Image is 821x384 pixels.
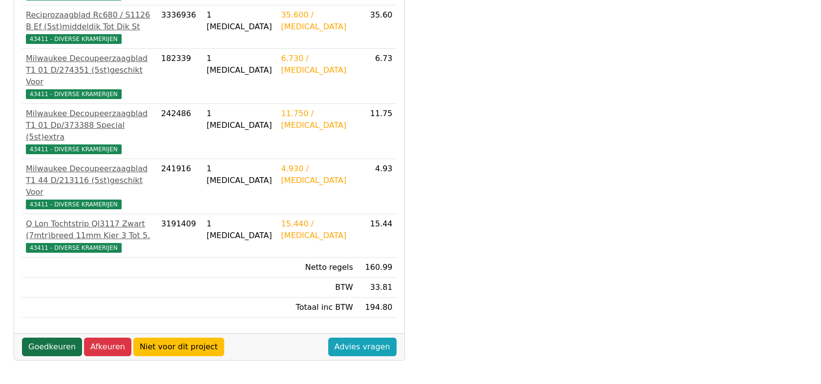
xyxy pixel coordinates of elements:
div: 4.930 / [MEDICAL_DATA] [281,163,353,186]
a: Milwaukee Decoupeerzaagblad T1 44 D/213116 (5st)geschikt Voor43411 - DIVERSE KRAMERIJEN [26,163,153,210]
div: Milwaukee Decoupeerzaagblad T1 01 D/274351 (5st)geschikt Voor [26,53,153,88]
span: 43411 - DIVERSE KRAMERIJEN [26,243,122,253]
div: 1 [MEDICAL_DATA] [207,163,274,186]
td: BTW [277,278,357,298]
span: 43411 - DIVERSE KRAMERIJEN [26,89,122,99]
a: Afkeuren [84,338,131,356]
td: 160.99 [357,258,397,278]
td: 3336936 [157,5,203,49]
td: 4.93 [357,159,397,214]
div: Milwaukee Decoupeerzaagblad T1 44 D/213116 (5st)geschikt Voor [26,163,153,198]
div: 6.730 / [MEDICAL_DATA] [281,53,353,76]
td: 242486 [157,104,203,159]
a: Goedkeuren [22,338,82,356]
div: 1 [MEDICAL_DATA] [207,108,274,131]
a: Advies vragen [328,338,397,356]
a: Q Lon Tochtstrip Ql3117 Zwart (7mtr)breed 11mm Kier 3 Tot 5.43411 - DIVERSE KRAMERIJEN [26,218,153,253]
td: 33.81 [357,278,397,298]
td: Netto regels [277,258,357,278]
div: 1 [MEDICAL_DATA] [207,9,274,33]
td: 35.60 [357,5,397,49]
span: 43411 - DIVERSE KRAMERIJEN [26,200,122,209]
td: 6.73 [357,49,397,104]
td: 241916 [157,159,203,214]
div: 35.600 / [MEDICAL_DATA] [281,9,353,33]
td: Totaal inc BTW [277,298,357,318]
a: Milwaukee Decoupeerzaagblad T1 01 Dp/373388 Special (5st)extra43411 - DIVERSE KRAMERIJEN [26,108,153,155]
div: 1 [MEDICAL_DATA] [207,218,274,242]
span: 43411 - DIVERSE KRAMERIJEN [26,34,122,44]
a: Niet voor dit project [133,338,224,356]
span: 43411 - DIVERSE KRAMERIJEN [26,144,122,154]
div: 1 [MEDICAL_DATA] [207,53,274,76]
a: Reciprozaagblad Rc680 / S1126 B Ef (5st)middeldik Tot Dik St43411 - DIVERSE KRAMERIJEN [26,9,153,44]
td: 182339 [157,49,203,104]
div: Milwaukee Decoupeerzaagblad T1 01 Dp/373388 Special (5st)extra [26,108,153,143]
td: 15.44 [357,214,397,258]
td: 3191409 [157,214,203,258]
div: Reciprozaagblad Rc680 / S1126 B Ef (5st)middeldik Tot Dik St [26,9,153,33]
td: 11.75 [357,104,397,159]
a: Milwaukee Decoupeerzaagblad T1 01 D/274351 (5st)geschikt Voor43411 - DIVERSE KRAMERIJEN [26,53,153,100]
div: Q Lon Tochtstrip Ql3117 Zwart (7mtr)breed 11mm Kier 3 Tot 5. [26,218,153,242]
td: 194.80 [357,298,397,318]
div: 15.440 / [MEDICAL_DATA] [281,218,353,242]
div: 11.750 / [MEDICAL_DATA] [281,108,353,131]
